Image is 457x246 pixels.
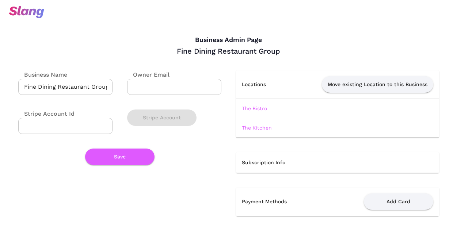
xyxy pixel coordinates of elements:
[85,149,155,165] button: Save
[18,36,439,44] h4: Business Admin Page
[364,193,433,210] button: Add Card
[242,105,267,111] a: The Bistro
[18,70,67,79] label: Business Name
[9,6,44,18] img: svg+xml;base64,PHN2ZyB3aWR0aD0iOTciIGhlaWdodD0iMzQiIHZpZXdCb3g9IjAgMCA5NyAzNCIgZmlsbD0ibm9uZSIgeG...
[236,70,282,99] th: Locations
[242,125,272,131] a: The Kitchen
[322,76,433,93] button: Move existing Location to this Business
[364,198,433,204] a: Add Card
[127,70,170,79] label: Owner Email
[236,152,439,173] th: Subscription Info
[18,109,75,118] label: Stripe Account Id
[18,46,439,56] div: Fine Dining Restaurant Group
[127,115,197,120] a: Stripe Account
[236,188,320,216] th: Payment Methods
